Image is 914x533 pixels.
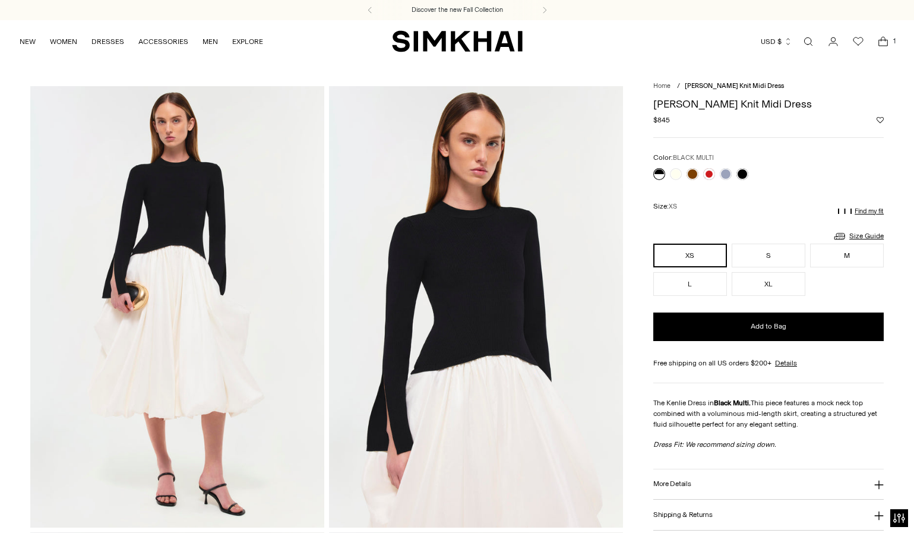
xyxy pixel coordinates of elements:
[685,82,784,90] span: [PERSON_NAME] Knit Midi Dress
[877,116,884,124] button: Add to Wishlist
[821,30,845,53] a: Go to the account page
[732,272,805,296] button: XL
[871,30,895,53] a: Open cart modal
[714,399,751,407] strong: Black Multi.
[761,29,792,55] button: USD $
[889,36,900,46] span: 1
[138,29,188,55] a: ACCESSORIES
[30,86,324,528] img: Kenlie Taffeta Knit Midi Dress
[653,480,691,488] h3: More Details
[653,81,884,92] nav: breadcrumbs
[653,115,670,125] span: $845
[653,469,884,500] button: More Details
[653,440,776,449] em: Dress Fit: We recommend sizing down.
[50,29,77,55] a: WOMEN
[677,81,680,92] div: /
[775,358,797,368] a: Details
[846,30,870,53] a: Wishlist
[833,229,884,244] a: Size Guide
[673,154,714,162] span: BLACK MULTI
[653,152,714,163] label: Color:
[653,244,727,267] button: XS
[669,203,677,210] span: XS
[810,244,884,267] button: M
[653,500,884,530] button: Shipping & Returns
[392,30,523,53] a: SIMKHAI
[653,272,727,296] button: L
[653,511,713,519] h3: Shipping & Returns
[20,29,36,55] a: NEW
[203,29,218,55] a: MEN
[329,86,623,528] img: Kenlie Taffeta Knit Midi Dress
[91,29,124,55] a: DRESSES
[653,313,884,341] button: Add to Bag
[751,321,786,332] span: Add to Bag
[653,82,671,90] a: Home
[732,244,805,267] button: S
[653,358,884,368] div: Free shipping on all US orders $200+
[653,201,677,212] label: Size:
[412,5,503,15] a: Discover the new Fall Collection
[796,30,820,53] a: Open search modal
[653,99,884,109] h1: [PERSON_NAME] Knit Midi Dress
[653,398,884,430] p: The Kenlie Dress in This piece features a mock neck top combined with a voluminous mid-length ski...
[232,29,263,55] a: EXPLORE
